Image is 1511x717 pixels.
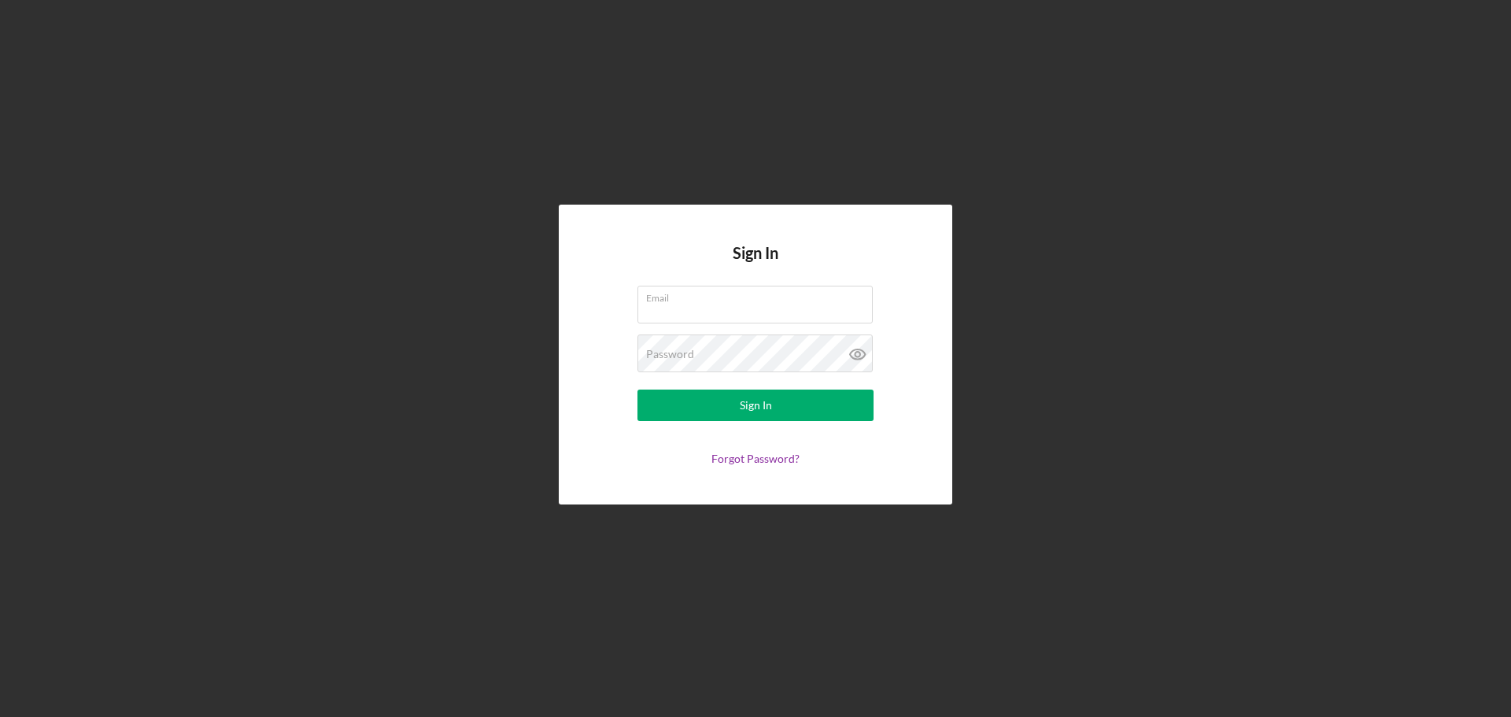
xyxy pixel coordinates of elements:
[646,348,694,360] label: Password
[637,390,874,421] button: Sign In
[740,390,772,421] div: Sign In
[733,244,778,286] h4: Sign In
[646,286,873,304] label: Email
[711,452,800,465] a: Forgot Password?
